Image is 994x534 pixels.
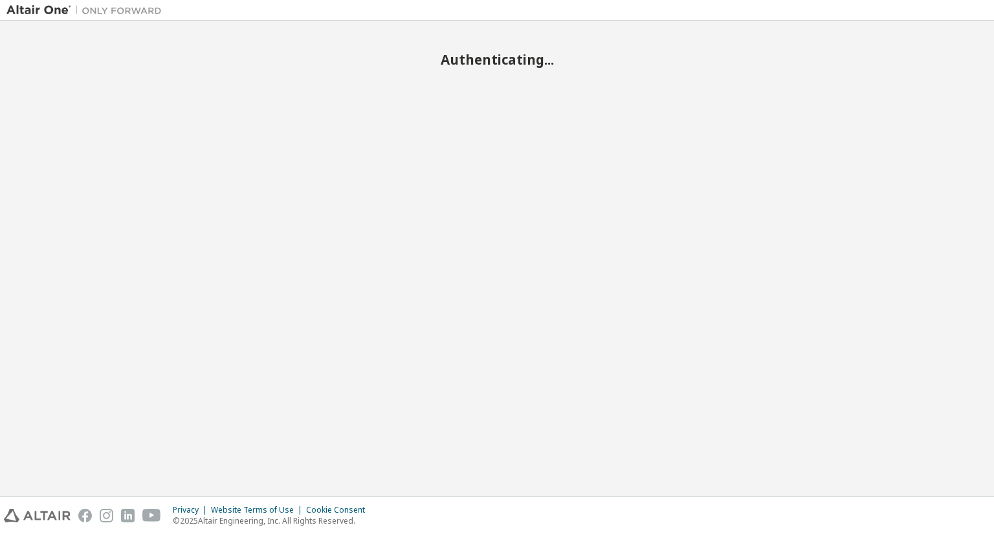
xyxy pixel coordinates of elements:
[4,509,71,522] img: altair_logo.svg
[306,505,373,515] div: Cookie Consent
[78,509,92,522] img: facebook.svg
[173,505,211,515] div: Privacy
[121,509,135,522] img: linkedin.svg
[173,515,373,526] p: © 2025 Altair Engineering, Inc. All Rights Reserved.
[6,4,168,17] img: Altair One
[100,509,113,522] img: instagram.svg
[211,505,306,515] div: Website Terms of Use
[6,51,988,68] h2: Authenticating...
[142,509,161,522] img: youtube.svg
